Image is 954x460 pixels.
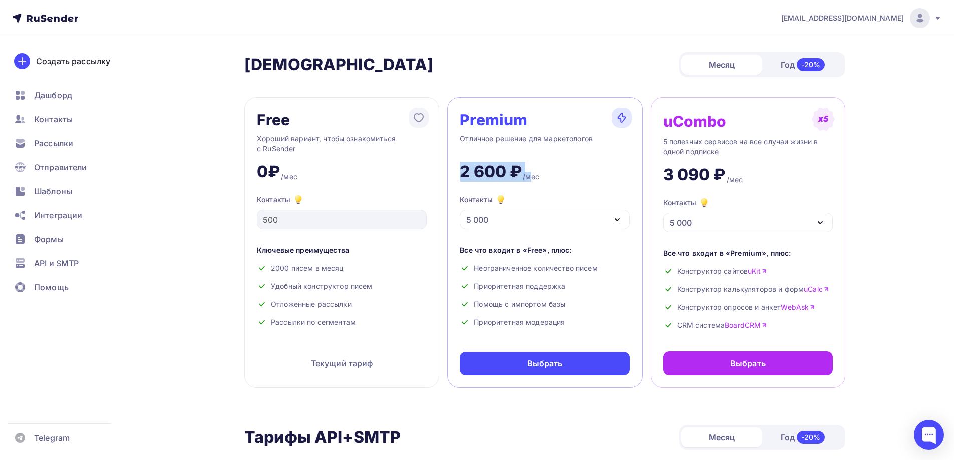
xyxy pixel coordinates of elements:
[727,175,743,185] div: /мес
[527,358,563,369] div: Выбрать
[663,197,710,209] div: Контакты
[460,281,629,291] div: Приоритетная поддержка
[34,257,79,269] span: API и SMTP
[804,284,829,294] a: uCalc
[663,248,833,258] div: Все что входит в «Premium», плюс:
[797,58,825,71] div: -20%
[762,54,843,75] div: Год
[730,357,766,369] div: Выбрать
[257,194,427,206] div: Контакты
[257,281,427,291] div: Удобный конструктор писем
[762,427,843,448] div: Год
[523,172,539,182] div: /мес
[34,161,87,173] span: Отправители
[677,320,768,330] span: CRM система
[781,302,815,312] a: WebAsk
[748,266,767,276] a: uKit
[34,113,73,125] span: Контакты
[34,89,72,101] span: Дашборд
[34,185,72,197] span: Шаблоны
[460,299,629,309] div: Помощь с импортом базы
[725,320,767,330] a: BoardCRM
[663,165,726,185] div: 3 090 ₽
[8,157,127,177] a: Отправители
[663,137,833,157] div: 5 полезных сервисов на все случаи жизни в одной подписке
[681,55,762,75] div: Месяц
[34,209,82,221] span: Интеграции
[34,432,70,444] span: Telegram
[460,194,507,206] div: Контакты
[781,13,904,23] span: [EMAIL_ADDRESS][DOMAIN_NAME]
[257,263,427,273] div: 2000 писем в месяц
[681,427,762,447] div: Месяц
[257,351,427,375] div: Текущий тариф
[8,133,127,153] a: Рассылки
[781,8,942,28] a: [EMAIL_ADDRESS][DOMAIN_NAME]
[460,134,629,154] div: Отличное решение для маркетологов
[281,172,297,182] div: /мес
[466,214,488,226] div: 5 000
[257,317,427,327] div: Рассылки по сегментам
[257,299,427,309] div: Отложенные рассылки
[257,134,427,154] div: Хороший вариант, чтобы ознакомиться с RuSender
[36,55,110,67] div: Создать рассылку
[8,109,127,129] a: Контакты
[8,85,127,105] a: Дашборд
[460,162,522,182] div: 2 600 ₽
[677,302,816,312] span: Конструктор опросов и анкет
[34,137,73,149] span: Рассылки
[663,197,833,232] button: Контакты 5 000
[257,162,280,182] div: 0₽
[460,245,629,255] div: Все что входит в «Free», плюс:
[677,284,829,294] span: Конструктор калькуляторов и форм
[257,245,427,255] div: Ключевые преимущества
[34,281,69,293] span: Помощь
[8,229,127,249] a: Формы
[797,431,825,444] div: -20%
[677,266,767,276] span: Конструктор сайтов
[663,113,727,129] div: uCombo
[244,55,434,75] h2: [DEMOGRAPHIC_DATA]
[34,233,64,245] span: Формы
[670,217,692,229] div: 5 000
[244,427,401,447] h2: Тарифы API+SMTP
[8,181,127,201] a: Шаблоны
[460,317,629,327] div: Приоритетная модерация
[460,194,629,229] button: Контакты 5 000
[257,112,290,128] div: Free
[460,263,629,273] div: Неограниченное количество писем
[460,112,527,128] div: Premium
